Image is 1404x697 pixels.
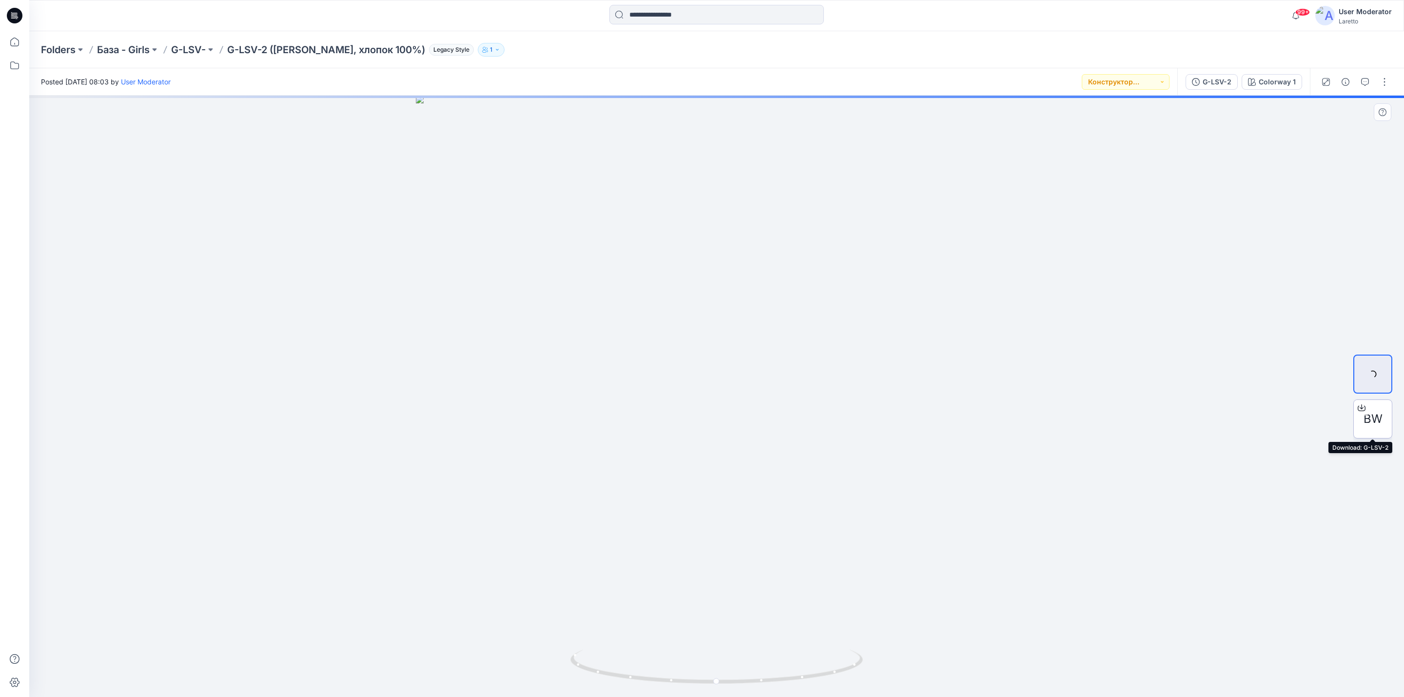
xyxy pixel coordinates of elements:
[41,77,171,87] span: Posted [DATE] 08:03 by
[227,43,425,57] p: G-LSV-2 ([PERSON_NAME], хлопок 100%)
[425,43,474,57] button: Legacy Style
[1186,74,1238,90] button: G-LSV-2
[1242,74,1302,90] button: Colorway 1
[1364,410,1383,428] span: BW
[429,44,474,56] span: Legacy Style
[121,78,171,86] a: User Moderator
[1259,77,1296,87] div: Colorway 1
[97,43,150,57] a: База - Girls
[41,43,76,57] a: Folders
[171,43,206,57] a: G-LSV-
[478,43,505,57] button: 1
[1338,74,1353,90] button: Details
[1315,6,1335,25] img: avatar
[1295,8,1310,16] span: 99+
[490,44,492,55] p: 1
[1339,18,1392,25] div: Laretto
[1203,77,1231,87] div: G-LSV-2
[1339,6,1392,18] div: User Moderator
